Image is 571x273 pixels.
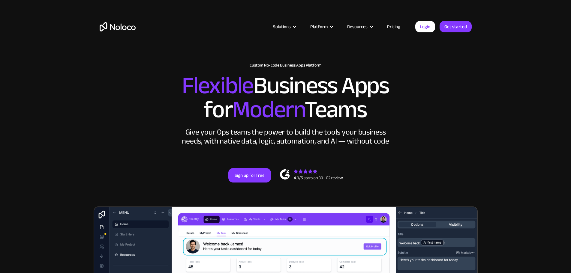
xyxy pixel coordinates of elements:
[380,23,408,31] a: Pricing
[340,23,380,31] div: Resources
[181,128,391,146] div: Give your Ops teams the power to build the tools your business needs, with native data, logic, au...
[440,21,472,32] a: Get started
[100,63,472,68] h1: Custom No-Code Business Apps Platform
[310,23,328,31] div: Platform
[100,74,472,122] h2: Business Apps for Teams
[232,87,305,132] span: Modern
[100,22,136,31] a: home
[228,168,271,182] a: Sign up for free
[273,23,291,31] div: Solutions
[266,23,303,31] div: Solutions
[347,23,368,31] div: Resources
[415,21,435,32] a: Login
[182,63,253,108] span: Flexible
[303,23,340,31] div: Platform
